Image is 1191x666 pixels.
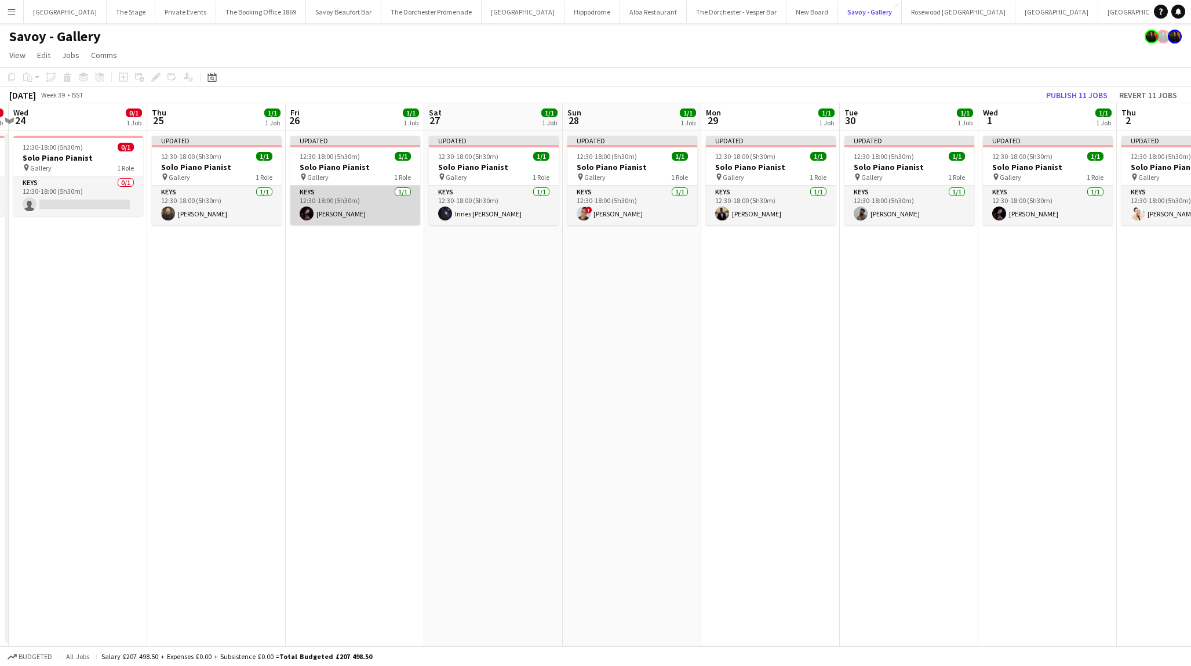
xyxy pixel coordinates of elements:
[86,48,122,63] a: Comms
[810,152,826,161] span: 1/1
[566,114,581,127] span: 28
[9,89,36,101] div: [DATE]
[256,173,272,182] span: 1 Role
[152,186,282,225] app-card-role: Keys1/112:30-18:00 (5h30m)[PERSON_NAME]
[844,107,858,118] span: Tue
[403,118,418,127] div: 1 Job
[150,114,166,127] span: 25
[395,152,411,161] span: 1/1
[818,108,835,117] span: 1/1
[1114,88,1182,103] button: Revert 11 jobs
[844,136,974,225] app-job-card: Updated12:30-18:00 (5h30m)1/1Solo Piano Pianist Gallery1 RoleKeys1/112:30-18:00 (5h30m)[PERSON_NAME]
[533,173,549,182] span: 1 Role
[1087,152,1103,161] span: 1/1
[983,136,1113,225] app-job-card: Updated12:30-18:00 (5h30m)1/1Solo Piano Pianist Gallery1 RoleKeys1/112:30-18:00 (5h30m)[PERSON_NAME]
[152,107,166,118] span: Thu
[819,118,834,127] div: 1 Job
[1131,152,1191,161] span: 12:30-18:00 (5h30m)
[567,162,697,172] h3: Solo Piano Pianist
[854,152,914,161] span: 12:30-18:00 (5h30m)
[715,152,775,161] span: 12:30-18:00 (5h30m)
[429,162,559,172] h3: Solo Piano Pianist
[706,136,836,225] div: Updated12:30-18:00 (5h30m)1/1Solo Piano Pianist Gallery1 RoleKeys1/112:30-18:00 (5h30m)[PERSON_NAME]
[861,173,883,182] span: Gallery
[126,118,141,127] div: 1 Job
[381,1,482,23] button: The Dorchester Promenade
[585,207,592,213] span: !
[1156,30,1170,44] app-user-avatar: Celine Amara
[1087,173,1103,182] span: 1 Role
[1096,118,1111,127] div: 1 Job
[290,136,420,225] app-job-card: Updated12:30-18:00 (5h30m)1/1Solo Piano Pianist Gallery1 RoleKeys1/112:30-18:00 (5h30m)[PERSON_NAME]
[12,114,28,127] span: 24
[19,653,52,661] span: Budgeted
[38,91,67,99] span: Week 39
[948,173,965,182] span: 1 Role
[983,136,1113,145] div: Updated
[72,91,83,99] div: BST
[843,114,858,127] span: 30
[429,136,559,145] div: Updated
[429,186,559,225] app-card-role: Keys1/112:30-18:00 (5h30m)Innes [PERSON_NAME]
[671,173,688,182] span: 1 Role
[957,108,973,117] span: 1/1
[118,143,134,151] span: 0/1
[9,28,101,45] h1: Savoy - Gallery
[37,50,50,60] span: Edit
[290,107,300,118] span: Fri
[30,164,52,172] span: Gallery
[289,114,300,127] span: 26
[672,152,688,161] span: 1/1
[306,1,381,23] button: Savoy Beaufort Bar
[155,1,216,23] button: Private Events
[564,1,620,23] button: Hippodrome
[216,1,306,23] button: The Booking Office 1869
[1095,108,1112,117] span: 1/1
[290,186,420,225] app-card-role: Keys1/112:30-18:00 (5h30m)[PERSON_NAME]
[13,136,143,216] app-job-card: 12:30-18:00 (5h30m)0/1Solo Piano Pianist Gallery1 RoleKeys0/112:30-18:00 (5h30m)
[23,143,83,151] span: 12:30-18:00 (5h30m)
[62,50,79,60] span: Jobs
[844,186,974,225] app-card-role: Keys1/112:30-18:00 (5h30m)[PERSON_NAME]
[1015,1,1098,23] button: [GEOGRAPHIC_DATA]
[429,136,559,225] app-job-card: Updated12:30-18:00 (5h30m)1/1Solo Piano Pianist Gallery1 RoleKeys1/112:30-18:00 (5h30m)Innes [PER...
[620,1,687,23] button: Alba Restaurant
[265,118,280,127] div: 1 Job
[1145,30,1159,44] app-user-avatar: Celine Amara
[1138,173,1160,182] span: Gallery
[256,152,272,161] span: 1/1
[983,162,1113,172] h3: Solo Piano Pianist
[290,162,420,172] h3: Solo Piano Pianist
[1168,30,1182,44] app-user-avatar: Celine Amara
[838,1,902,23] button: Savoy - Gallery
[279,652,372,661] span: Total Budgeted £207 498.50
[533,152,549,161] span: 1/1
[542,118,557,127] div: 1 Job
[169,173,190,182] span: Gallery
[57,48,84,63] a: Jobs
[706,186,836,225] app-card-role: Keys1/112:30-18:00 (5h30m)[PERSON_NAME]
[992,152,1052,161] span: 12:30-18:00 (5h30m)
[91,50,117,60] span: Comms
[680,118,695,127] div: 1 Job
[482,1,564,23] button: [GEOGRAPHIC_DATA]
[706,107,721,118] span: Mon
[567,136,697,225] app-job-card: Updated12:30-18:00 (5h30m)1/1Solo Piano Pianist Gallery1 RoleKeys1/112:30-18:00 (5h30m)![PERSON_N...
[13,176,143,216] app-card-role: Keys0/112:30-18:00 (5h30m)
[1098,1,1181,23] button: [GEOGRAPHIC_DATA]
[541,108,558,117] span: 1/1
[577,152,637,161] span: 12:30-18:00 (5h30m)
[161,152,221,161] span: 12:30-18:00 (5h30m)
[567,107,581,118] span: Sun
[6,650,54,663] button: Budgeted
[107,1,155,23] button: The Stage
[1000,173,1021,182] span: Gallery
[32,48,55,63] a: Edit
[101,652,372,661] div: Salary £207 498.50 + Expenses £0.00 + Subsistence £0.00 =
